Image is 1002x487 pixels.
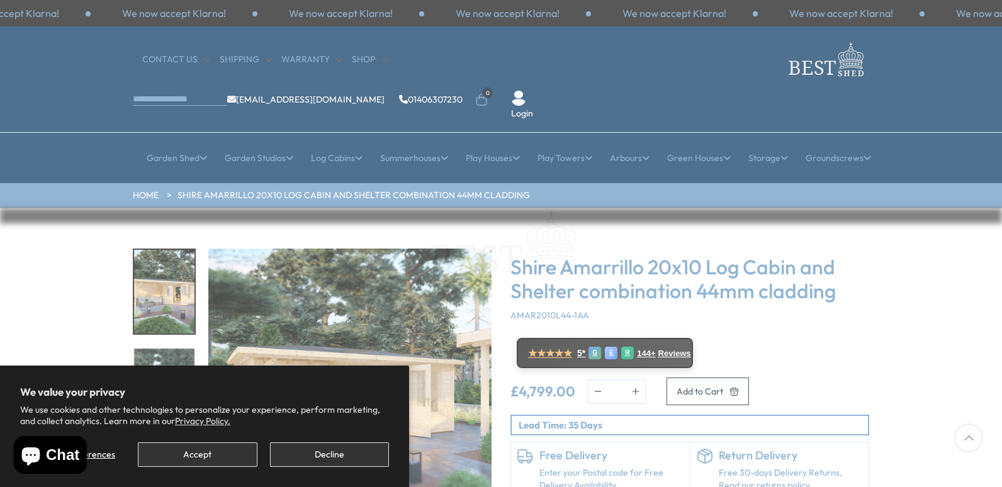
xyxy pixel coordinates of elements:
[10,436,91,477] inbox-online-store-chat: Shopify online store chat
[20,404,389,427] p: We use cookies and other technologies to personalize your experience, perform marketing, and coll...
[138,442,257,467] button: Accept
[175,415,230,427] a: Privacy Policy.
[20,386,389,398] h2: We value your privacy
[270,442,389,467] button: Decline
